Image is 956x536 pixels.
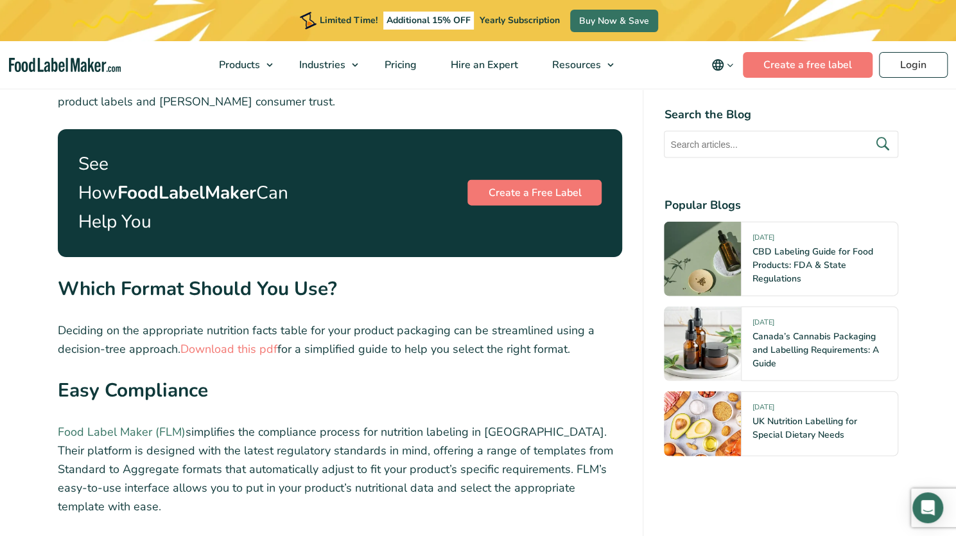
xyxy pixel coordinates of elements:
[743,52,873,78] a: Create a free label
[664,196,898,213] h4: Popular Blogs
[58,321,623,359] p: Deciding on the appropriate nutrition facts table for your product packaging can be streamlined u...
[58,276,337,302] strong: Which Format Should You Use?
[467,180,602,206] a: Create a Free Label
[202,41,279,89] a: Products
[752,402,774,416] span: [DATE]
[535,41,620,89] a: Resources
[117,181,256,205] strong: FoodLabelMaker
[752,232,774,247] span: [DATE]
[58,377,208,404] strong: Easy Compliance
[381,58,418,72] span: Pricing
[912,492,943,523] div: Open Intercom Messenger
[752,330,878,369] a: Canada’s Cannabis Packaging and Labelling Requirements: A Guide
[180,341,277,357] a: Download this pdf
[752,415,856,440] a: UK Nutrition Labelling for Special Dietary Needs
[447,58,519,72] span: Hire an Expert
[282,41,365,89] a: Industries
[752,317,774,332] span: [DATE]
[664,130,898,157] input: Search articles...
[434,41,532,89] a: Hire an Expert
[58,423,623,515] p: simplifies the compliance process for nutrition labeling in [GEOGRAPHIC_DATA]. Their platform is ...
[215,58,261,72] span: Products
[480,14,560,26] span: Yearly Subscription
[548,58,602,72] span: Resources
[368,41,431,89] a: Pricing
[78,150,302,236] p: See How Can Help You
[320,14,378,26] span: Limited Time!
[570,10,658,32] a: Buy Now & Save
[383,12,474,30] span: Additional 15% OFF
[879,52,948,78] a: Login
[752,245,873,284] a: CBD Labeling Guide for Food Products: FDA & State Regulations
[295,58,347,72] span: Industries
[664,105,898,123] h4: Search the Blog
[58,424,186,440] a: Food Label Maker (FLM)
